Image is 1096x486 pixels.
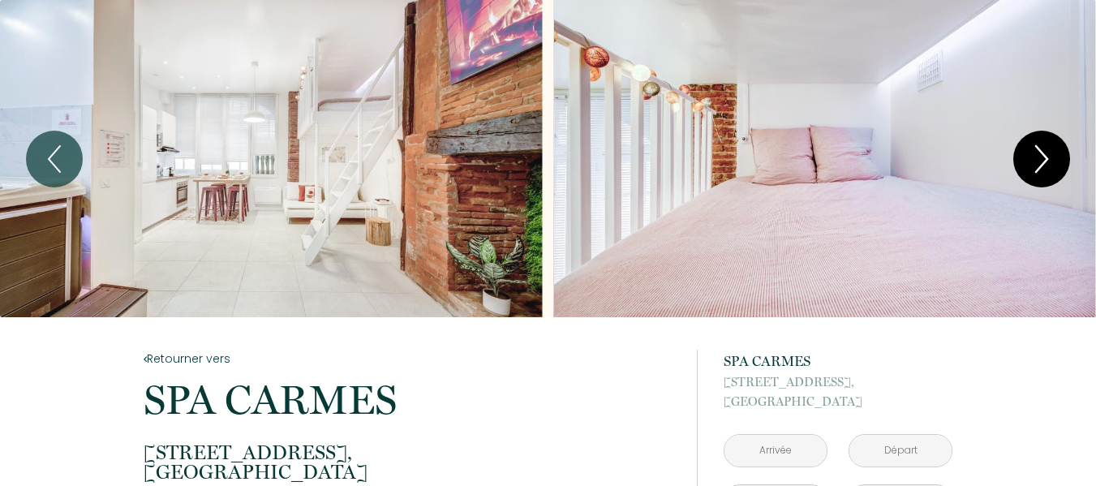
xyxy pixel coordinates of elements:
p: SPA CARMES [144,380,676,420]
p: SPA CARMES [724,350,952,372]
span: [STREET_ADDRESS], [144,443,676,462]
span: [STREET_ADDRESS], [724,372,952,392]
p: [GEOGRAPHIC_DATA] [724,372,952,411]
button: Next [1013,131,1070,187]
input: Départ [849,435,952,467]
p: [GEOGRAPHIC_DATA] [144,443,676,482]
input: Arrivée [724,435,827,467]
button: Previous [26,131,83,187]
a: Retourner vers [144,350,676,368]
